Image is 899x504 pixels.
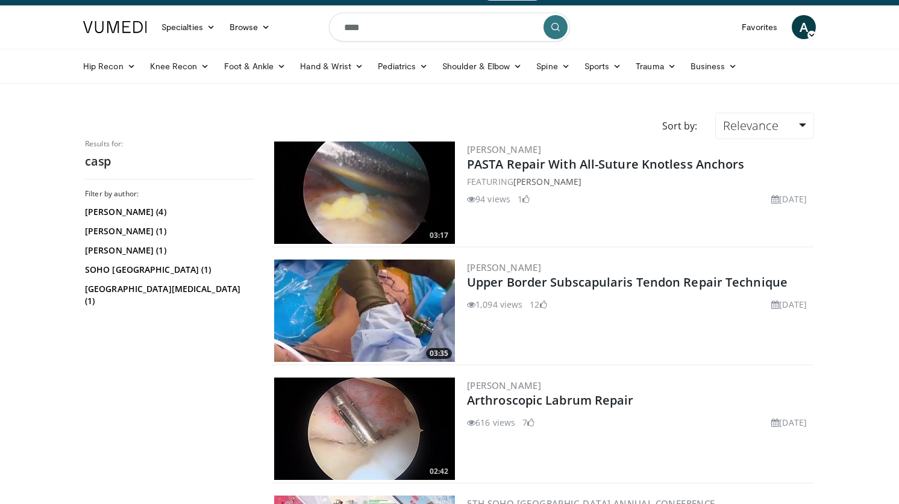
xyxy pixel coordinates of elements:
a: Shoulder & Elbow [435,54,529,78]
input: Search topics, interventions [329,13,570,42]
span: 03:17 [426,230,452,241]
li: 94 views [467,193,510,205]
a: PASTA Repair With All-Suture Knotless Anchors [467,156,745,172]
a: [PERSON_NAME] [467,143,541,155]
a: Spine [529,54,577,78]
img: ad6b1c8d-654a-4163-9a0d-0634c0913b31.300x170_q85_crop-smart_upscale.jpg [274,260,455,362]
span: 03:35 [426,348,452,359]
a: Business [683,54,745,78]
span: Relevance [723,117,778,134]
li: 1,094 views [467,298,522,311]
img: VuMedi Logo [83,21,147,33]
li: 616 views [467,416,515,429]
a: 03:35 [274,260,455,362]
a: 03:17 [274,142,455,244]
li: [DATE] [771,193,807,205]
li: 7 [522,416,534,429]
div: FEATURING [467,175,812,188]
a: Knee Recon [143,54,217,78]
a: Arthroscopic Labrum Repair [467,392,634,408]
a: [PERSON_NAME] (4) [85,206,251,218]
div: Sort by: [653,113,706,139]
li: 12 [530,298,547,311]
a: Upper Border Subscapularis Tendon Repair Technique [467,274,788,290]
a: Browse [222,15,278,39]
a: [GEOGRAPHIC_DATA][MEDICAL_DATA] (1) [85,283,251,307]
a: [PERSON_NAME] (1) [85,225,251,237]
a: Trauma [628,54,683,78]
a: Hip Recon [76,54,143,78]
a: Pediatrics [371,54,435,78]
li: [DATE] [771,416,807,429]
li: [DATE] [771,298,807,311]
li: 1 [518,193,530,205]
h2: casp [85,154,254,169]
a: [PERSON_NAME] [467,261,541,273]
img: 6822e15b-2d34-4d33-a779-6b78a1dd7cab.300x170_q85_crop-smart_upscale.jpg [274,142,455,244]
a: Favorites [735,15,785,39]
a: Foot & Ankle [217,54,293,78]
a: Hand & Wrist [293,54,371,78]
a: [PERSON_NAME] (1) [85,244,251,257]
a: [PERSON_NAME] [513,176,581,187]
a: Relevance [715,113,814,139]
a: A [792,15,816,39]
a: Sports [577,54,629,78]
h3: Filter by author: [85,189,254,199]
a: 02:42 [274,378,455,480]
a: Specialties [154,15,222,39]
p: Results for: [85,139,254,149]
a: [PERSON_NAME] [467,379,541,391]
img: f45590c0-ec8c-4813-8264-bc9138b4e7cd.300x170_q85_crop-smart_upscale.jpg [274,378,455,480]
a: SOHO [GEOGRAPHIC_DATA] (1) [85,264,251,276]
span: 02:42 [426,466,452,477]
